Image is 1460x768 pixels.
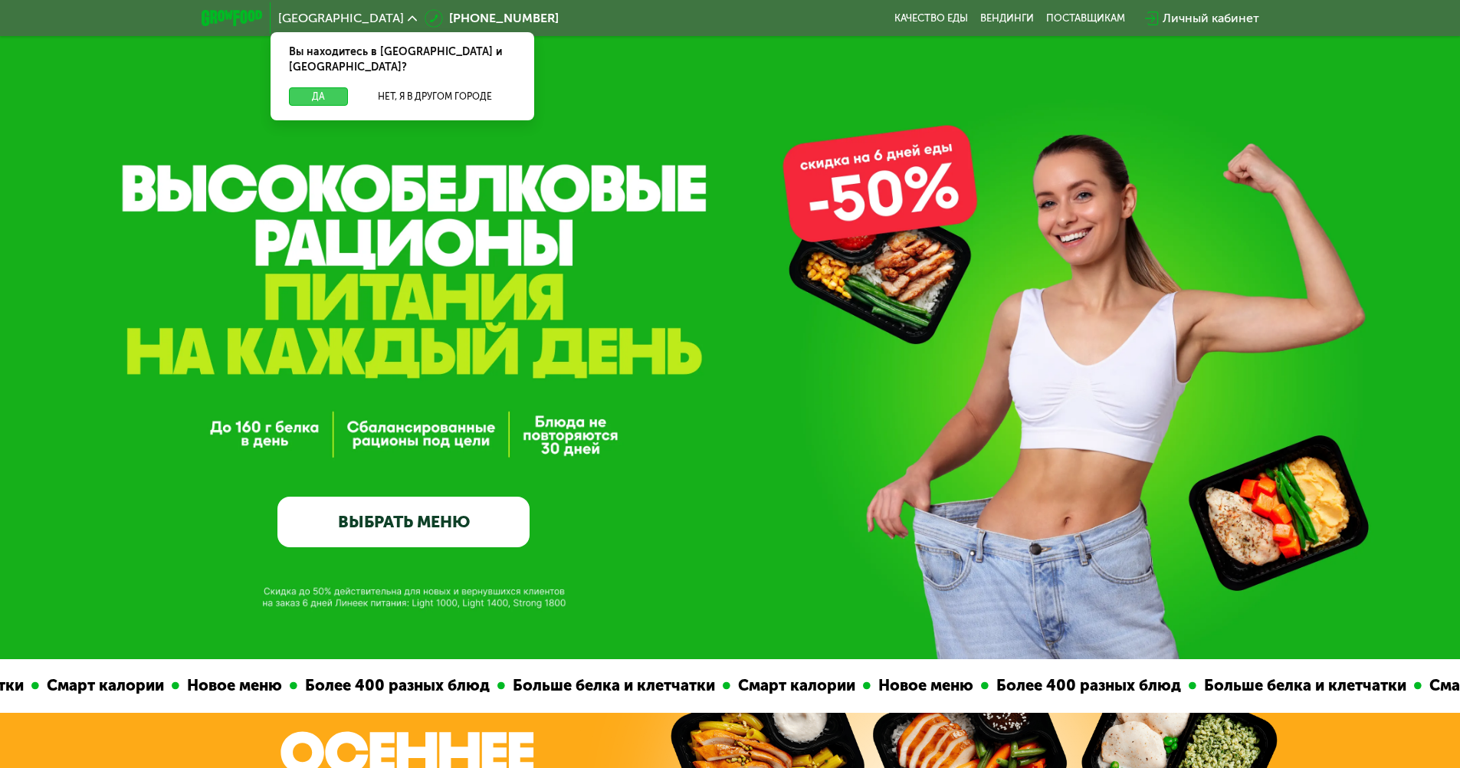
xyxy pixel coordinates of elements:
div: Более 400 разных блюд [988,674,1188,697]
div: Личный кабинет [1163,9,1259,28]
div: Смарт калории [38,674,171,697]
div: Вы находитесь в [GEOGRAPHIC_DATA] и [GEOGRAPHIC_DATA]? [271,32,534,87]
div: Более 400 разных блюд [297,674,497,697]
div: Новое меню [870,674,980,697]
a: Вендинги [980,12,1034,25]
button: Да [289,87,348,106]
div: поставщикам [1046,12,1125,25]
div: Смарт калории [730,674,862,697]
div: Больше белка и клетчатки [1196,674,1413,697]
a: ВЫБРАТЬ МЕНЮ [277,497,530,547]
span: [GEOGRAPHIC_DATA] [278,12,404,25]
a: Качество еды [894,12,968,25]
a: [PHONE_NUMBER] [425,9,559,28]
div: Больше белка и клетчатки [504,674,722,697]
div: Новое меню [179,674,289,697]
button: Нет, я в другом городе [354,87,516,106]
